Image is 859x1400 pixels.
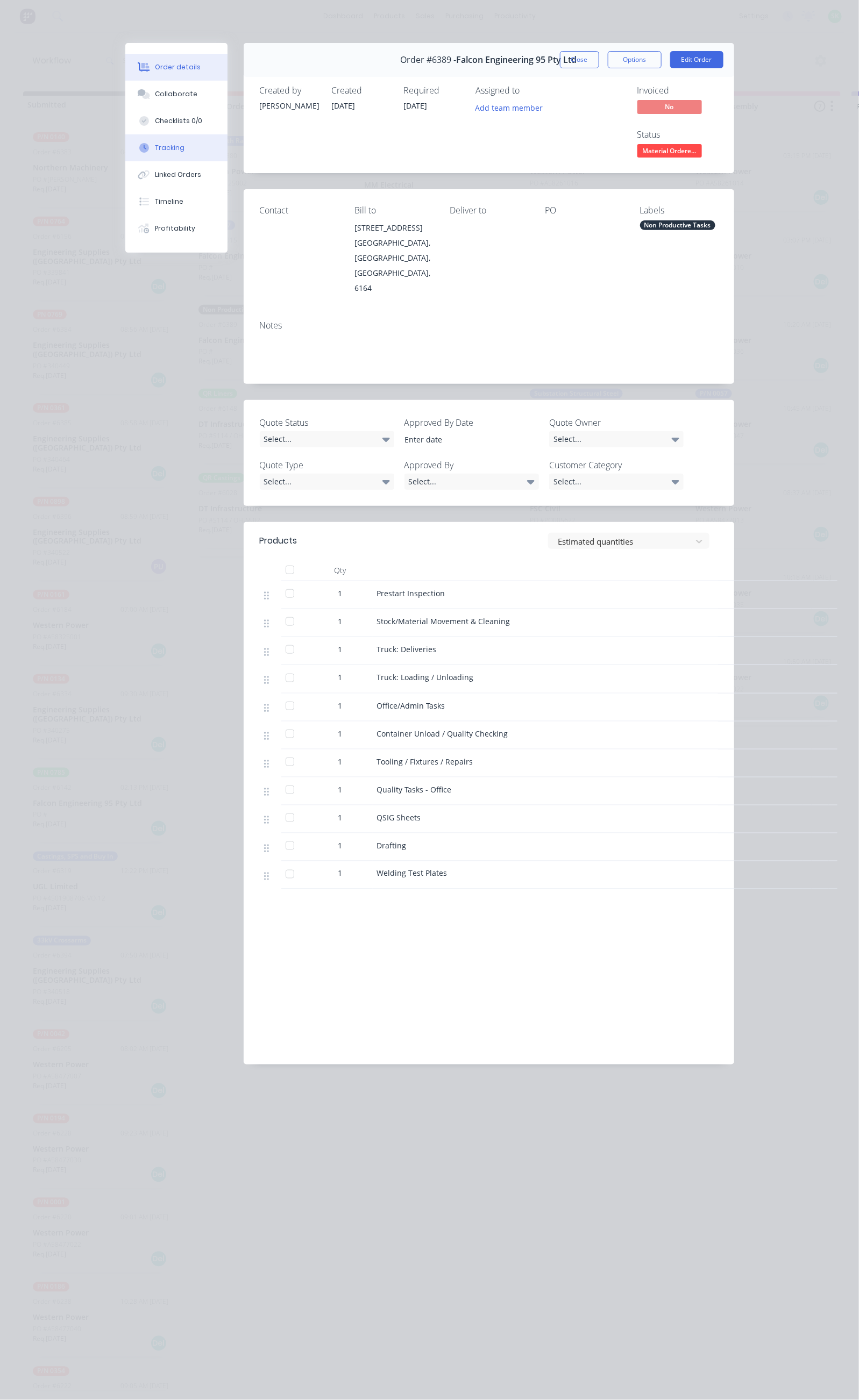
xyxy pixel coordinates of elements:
[125,134,228,161] button: Tracking
[338,756,343,767] span: 1
[450,205,528,216] div: Deliver to
[260,85,319,96] div: Created by
[545,205,623,216] div: PO
[637,144,702,160] button: Material Ordere...
[404,416,539,429] label: Approved By Date
[338,784,343,795] span: 1
[260,205,338,216] div: Contact
[637,144,702,158] span: Material Ordere...
[260,431,394,447] div: Select...
[338,700,343,711] span: 1
[377,840,407,851] span: Drafting
[338,840,343,851] span: 1
[260,459,394,472] label: Quote Type
[155,170,201,180] div: Linked Orders
[260,474,394,490] div: Select...
[377,728,508,739] span: Container Unload / Quality Checking
[338,812,343,823] span: 1
[308,560,373,581] div: Qty
[155,224,195,233] div: Profitability
[560,51,599,68] button: Close
[397,432,531,448] input: Enter date
[155,116,202,126] div: Checklists 0/0
[155,197,183,206] div: Timeline
[404,101,428,111] span: [DATE]
[549,431,684,447] div: Select...
[549,459,684,472] label: Customer Category
[155,143,184,153] div: Tracking
[125,108,228,134] button: Checklists 0/0
[332,85,391,96] div: Created
[457,55,577,65] span: Falcon Engineering 95 Pty Ltd
[332,101,356,111] span: [DATE]
[640,205,718,216] div: Labels
[338,728,343,739] span: 1
[155,89,197,99] div: Collaborate
[260,534,297,547] div: Products
[377,616,510,626] span: Stock/Material Movement & Cleaning
[404,85,463,96] div: Required
[125,54,228,81] button: Order details
[377,701,445,711] span: Office/Admin Tasks
[377,784,452,795] span: Quality Tasks - Office
[125,161,228,188] button: Linked Orders
[377,644,437,654] span: Truck: Deliveries
[125,188,228,215] button: Timeline
[637,100,702,113] span: No
[549,474,684,490] div: Select...
[338,672,343,683] span: 1
[260,416,394,429] label: Quote Status
[354,205,432,216] div: Bill to
[401,55,457,65] span: Order #6389 -
[354,235,432,296] div: [GEOGRAPHIC_DATA], [GEOGRAPHIC_DATA], [GEOGRAPHIC_DATA], 6164
[354,220,432,235] div: [STREET_ADDRESS]
[637,130,718,140] div: Status
[377,812,421,823] span: QSIG Sheets
[338,616,343,627] span: 1
[155,62,201,72] div: Order details
[476,100,549,115] button: Add team member
[260,100,319,111] div: [PERSON_NAME]
[608,51,662,68] button: Options
[338,588,343,599] span: 1
[354,220,432,296] div: [STREET_ADDRESS][GEOGRAPHIC_DATA], [GEOGRAPHIC_DATA], [GEOGRAPHIC_DATA], 6164
[125,81,228,108] button: Collaborate
[125,215,228,242] button: Profitability
[338,868,343,879] span: 1
[377,868,448,878] span: Welding Test Plates
[338,644,343,655] span: 1
[670,51,723,68] button: Edit Order
[377,672,474,682] span: Truck: Loading / Unloading
[640,220,715,230] div: Non Productive Tasks
[377,756,473,767] span: Tooling / Fixtures / Repairs
[470,100,549,115] button: Add team member
[404,459,539,472] label: Approved By
[404,474,539,490] div: Select...
[637,85,718,96] div: Invoiced
[260,320,718,331] div: Notes
[549,416,684,429] label: Quote Owner
[377,588,445,598] span: Prestart Inspection
[476,85,584,96] div: Assigned to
